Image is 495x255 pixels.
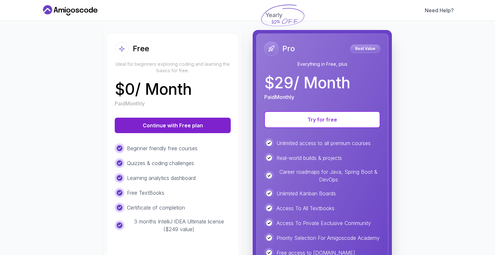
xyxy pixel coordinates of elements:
p: Priority Selection For Amigoscode Academy [277,234,380,242]
p: $ 0 / Month [115,82,192,97]
p: Learning analytics dashboard [127,174,196,182]
p: Access To All Textbooks [277,204,335,212]
p: Unlimited access to all premium courses [277,139,371,147]
button: Try for free [264,111,380,128]
p: Career roadmaps for Java, Spring Boot & DevOps [277,168,380,183]
p: Beginner friendly free courses [127,144,198,152]
button: Continue with Free plan [115,118,231,133]
p: Certificate of completion [127,204,185,211]
p: Real-world builds & projects [277,154,342,162]
p: Unlimited Kanban Boards [277,190,336,197]
p: Access To Private Exclusive Community [277,219,371,227]
h2: Pro [282,44,295,54]
h2: Free [133,44,149,54]
p: Quizzes & coding challenges [127,159,194,167]
p: Paid Monthly [115,100,145,107]
a: Need Help? [425,6,454,14]
p: 3 months IntelliJ IDEA Ultimate license ($249 value) [127,218,231,233]
p: Ideal for beginners exploring coding and learning the basics for free. [115,61,231,74]
p: Paid Monthly [264,93,294,101]
p: Free TextBooks [127,189,164,197]
p: Best Value [351,45,379,52]
p: $ 29 / Month [264,75,350,91]
p: Everything in Free, plus [264,61,380,67]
